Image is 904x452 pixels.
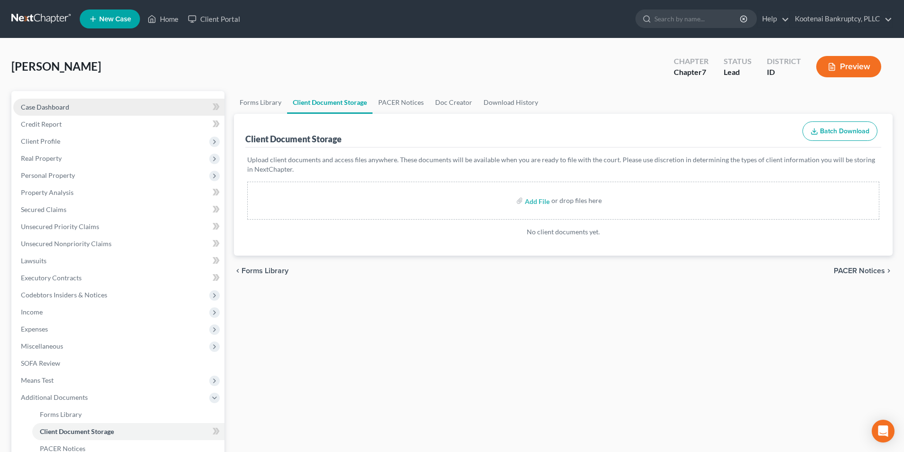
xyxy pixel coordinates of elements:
i: chevron_right [885,267,893,275]
span: Real Property [21,154,62,162]
span: [PERSON_NAME] [11,59,101,73]
i: chevron_left [234,267,242,275]
a: Forms Library [32,406,224,423]
span: Expenses [21,325,48,333]
span: Case Dashboard [21,103,69,111]
p: No client documents yet. [247,227,879,237]
button: Batch Download [802,121,877,141]
a: Unsecured Priority Claims [13,218,224,235]
button: chevron_left Forms Library [234,267,289,275]
span: Client Document Storage [40,427,114,435]
span: Unsecured Nonpriority Claims [21,240,112,248]
span: New Case [99,16,131,23]
span: Property Analysis [21,188,74,196]
span: 7 [702,67,706,76]
a: Home [143,10,183,28]
div: District [767,56,801,67]
a: Executory Contracts [13,269,224,286]
div: Status [724,56,752,67]
span: Personal Property [21,171,75,179]
button: Preview [816,56,881,77]
span: Executory Contracts [21,274,82,282]
span: Miscellaneous [21,342,63,350]
span: Unsecured Priority Claims [21,222,99,231]
a: Doc Creator [429,91,478,114]
span: Client Profile [21,137,60,145]
div: ID [767,67,801,78]
span: Lawsuits [21,257,47,265]
a: Lawsuits [13,252,224,269]
a: Help [757,10,789,28]
a: Property Analysis [13,184,224,201]
span: Forms Library [40,410,82,418]
div: Lead [724,67,752,78]
input: Search by name... [654,10,741,28]
p: Upload client documents and access files anywhere. These documents will be available when you are... [247,155,879,174]
a: SOFA Review [13,355,224,372]
div: Open Intercom Messenger [872,420,895,443]
span: PACER Notices [834,267,885,275]
span: Additional Documents [21,393,88,401]
div: Chapter [674,67,708,78]
span: Credit Report [21,120,62,128]
a: PACER Notices [373,91,429,114]
span: Secured Claims [21,205,66,213]
a: Unsecured Nonpriority Claims [13,235,224,252]
div: or drop files here [551,196,602,205]
span: Means Test [21,376,54,384]
a: Case Dashboard [13,99,224,116]
a: Download History [478,91,544,114]
span: Forms Library [242,267,289,275]
a: Client Document Storage [287,91,373,114]
div: Chapter [674,56,708,67]
span: Income [21,308,43,316]
a: Forms Library [234,91,287,114]
span: SOFA Review [21,359,60,367]
a: Client Document Storage [32,423,224,440]
span: Batch Download [820,127,869,135]
a: Kootenai Bankruptcy, PLLC [790,10,892,28]
a: Credit Report [13,116,224,133]
button: PACER Notices chevron_right [834,267,893,275]
a: Client Portal [183,10,245,28]
div: Client Document Storage [245,133,342,145]
span: Codebtors Insiders & Notices [21,291,107,299]
a: Secured Claims [13,201,224,218]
